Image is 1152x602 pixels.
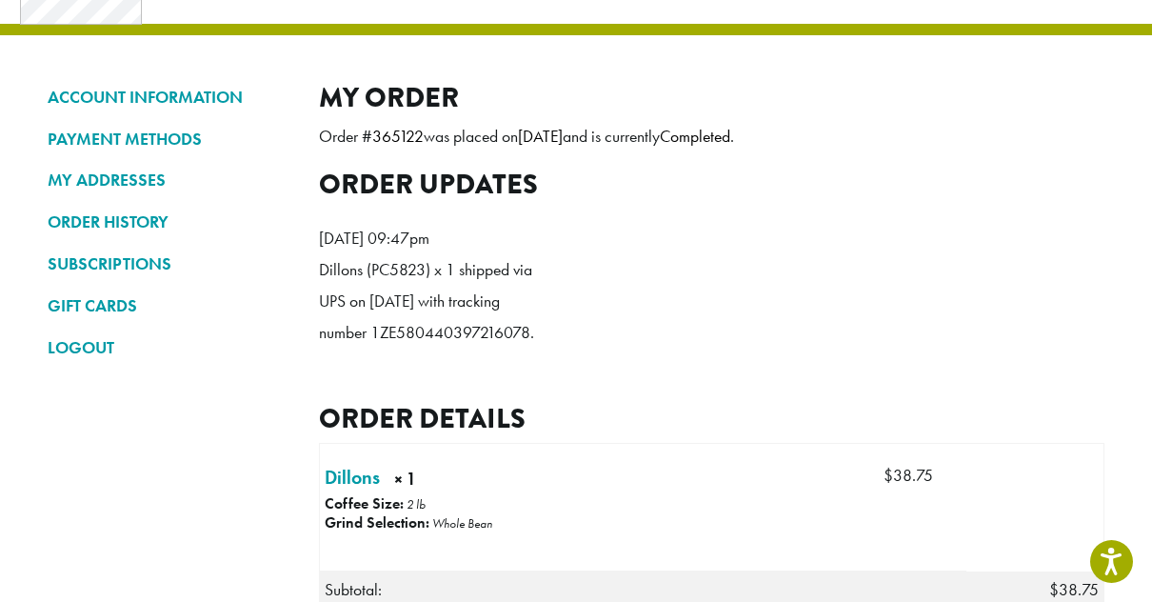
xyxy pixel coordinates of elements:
[432,515,492,532] p: Whole Bean
[319,254,538,349] p: Dillons (PC5823) x 1 shipped via UPS on [DATE] with tracking number 1ZE580440397216078.
[884,465,933,486] bdi: 38.75
[319,121,1104,152] p: Order # was placed on and is currently .
[1049,579,1059,600] span: $
[48,331,290,364] a: LOGOUT
[48,206,290,238] a: ORDER HISTORY
[319,223,538,254] p: [DATE] 09:47pm
[660,126,730,147] mark: Completed
[884,465,893,486] span: $
[372,126,424,147] mark: 365122
[325,512,429,532] strong: Grind Selection:
[48,81,290,113] a: ACCOUNT INFORMATION
[325,493,404,513] strong: Coffee Size:
[325,463,380,492] a: Dillons
[319,402,1104,435] h2: Order details
[1049,579,1099,600] span: 38.75
[319,168,1104,201] h2: Order updates
[48,123,290,155] a: PAYMENT METHODS
[48,290,290,322] a: GIFT CARDS
[319,81,1104,114] h2: My Order
[518,126,563,147] mark: [DATE]
[407,496,426,512] p: 2 lb
[48,248,290,280] a: SUBSCRIPTIONS
[48,164,290,196] a: MY ADDRESSES
[394,467,472,496] strong: × 1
